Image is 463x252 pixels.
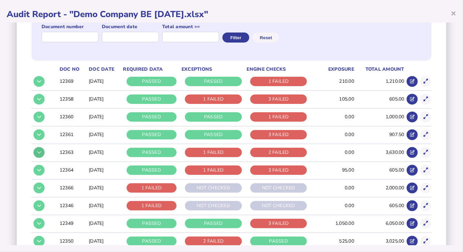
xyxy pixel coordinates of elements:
td: 12364 [58,162,87,179]
td: 12363 [58,144,87,161]
button: Details [34,112,45,123]
button: Show transaction detail [420,76,431,87]
div: 907.50 [356,131,404,138]
td: 12349 [58,215,87,232]
th: Engine checks [246,66,311,73]
button: Open in advisor [407,183,418,194]
div: 105.00 [312,96,354,103]
td: 12358 [58,90,87,108]
td: [DATE] [87,90,122,108]
button: Open in advisor [407,218,418,229]
button: Open in advisor [407,94,418,105]
div: 1 FAILED [127,183,177,193]
button: Open in advisor [407,76,418,87]
label: Total amount >= [162,23,219,30]
button: Details [34,129,45,140]
div: PASSED [185,112,242,122]
h1: Audit Report - "Demo Company BE [DATE].xlsx" [7,8,456,20]
div: 1 FAILED [127,201,177,210]
button: Open in advisor [407,129,418,140]
button: Details [34,165,45,176]
td: [DATE] [87,108,122,125]
button: Details [34,218,45,229]
button: Show transaction detail [420,236,431,247]
div: PASSED [127,148,177,157]
td: [DATE] [87,144,122,161]
div: 1,050.00 [312,220,354,227]
div: 605.00 [356,167,404,174]
div: 2 FAILED [250,148,307,157]
button: Open in advisor [407,236,418,247]
div: PASSED [127,219,177,228]
div: 525.00 [312,238,354,245]
div: PASSED [127,237,177,246]
button: Filter [222,33,249,43]
div: 1,210.00 [356,78,404,85]
button: Details [34,183,45,194]
div: PASSED [250,237,307,246]
div: 1 FAILED [185,148,242,157]
td: [DATE] [87,162,122,179]
div: 605.00 [356,96,404,103]
button: Show transaction detail [420,94,431,105]
button: Show transaction detail [420,183,431,194]
div: 605.00 [356,202,404,209]
td: 12366 [58,179,87,196]
div: 0.00 [312,149,354,156]
td: [DATE] [87,215,122,232]
div: 1 FAILED [250,77,307,86]
td: [DATE] [87,233,122,250]
button: Details [34,200,45,211]
button: Open in advisor [407,165,418,176]
div: PASSED [127,130,177,139]
button: Open in advisor [407,147,418,158]
div: 0.00 [312,131,354,138]
td: 12369 [58,73,87,90]
div: 0.00 [312,185,354,191]
div: 0.00 [312,114,354,120]
div: 1 FAILED [185,166,242,175]
td: 12346 [58,197,87,214]
label: Document number [42,23,98,30]
div: 3 FAILED [250,166,307,175]
th: Required data [122,66,180,73]
th: Doc Date [87,66,122,73]
button: Details [34,236,45,247]
td: [DATE] [87,126,122,143]
div: 95.00 [312,167,354,174]
div: 3 FAILED [250,94,307,104]
span: × [451,7,456,19]
div: 3,630.00 [356,149,404,156]
div: PASSED [127,94,177,104]
button: Open in advisor [407,112,418,123]
div: PASSED [185,219,242,228]
th: Doc No [58,66,87,73]
button: Show transaction detail [420,147,431,158]
td: 12350 [58,233,87,250]
button: Open in advisor [407,200,418,211]
button: Details [34,94,45,105]
div: 1 FAILED [250,112,307,122]
td: [DATE] [87,73,122,90]
div: NOT CHECKED [250,201,307,210]
div: 3 FAILED [250,130,307,139]
div: PASSED [127,112,177,122]
div: 0.00 [312,202,354,209]
div: Exposure [312,66,354,73]
div: 210.00 [312,78,354,85]
label: Document date [102,23,159,30]
div: PASSED [185,130,242,139]
div: 3 FAILED [250,219,307,228]
button: Reset [253,33,279,43]
button: Show transaction detail [420,200,431,211]
div: PASSED [127,77,177,86]
div: NOT CHECKED [185,201,242,210]
div: 1 FAILED [185,94,242,104]
div: PASSED [127,166,177,175]
td: [DATE] [87,197,122,214]
div: PASSED [185,77,242,86]
td: 12360 [58,108,87,125]
button: Details [34,147,45,158]
div: 2,000.00 [356,185,404,191]
button: Show transaction detail [420,129,431,140]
